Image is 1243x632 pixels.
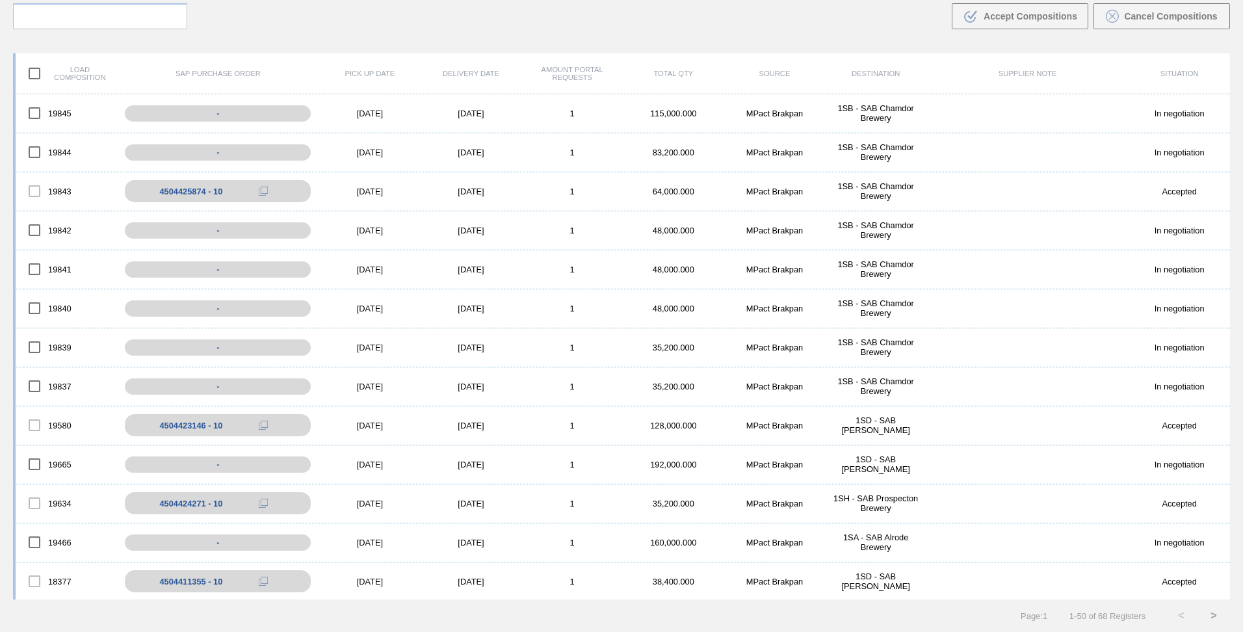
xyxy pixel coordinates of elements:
div: [DATE] [319,538,421,547]
div: 18377 [16,568,117,595]
div: 128,000.000 [623,421,724,430]
div: 64,000.000 [623,187,724,196]
div: MPact Brakpan [724,577,826,586]
div: Amount Portal Requests [521,66,623,81]
div: 1 [521,421,623,430]
div: MPact Brakpan [724,148,826,157]
div: 1SB - SAB Chamdor Brewery [825,259,926,279]
div: 1 [521,382,623,391]
div: 1SB - SAB Chamdor Brewery [825,337,926,357]
div: 160,000.000 [623,538,724,547]
div: [DATE] [421,304,522,313]
div: - [125,300,311,317]
div: In negotiation [1129,265,1230,274]
div: [DATE] [319,109,421,118]
div: In negotiation [1129,109,1230,118]
div: MPact Brakpan [724,187,826,196]
div: - [125,339,311,356]
div: 35,200.000 [623,382,724,391]
div: [DATE] [421,109,522,118]
div: - [125,261,311,278]
div: Pick up Date [319,70,421,77]
div: [DATE] [421,538,522,547]
div: 1 [521,148,623,157]
div: 19839 [16,334,117,361]
div: - [125,105,311,122]
div: 19466 [16,529,117,556]
div: 19845 [16,99,117,127]
div: 1 [521,109,623,118]
div: 1SB - SAB Chamdor Brewery [825,142,926,162]
div: 1 [521,460,623,469]
div: 19634 [16,490,117,517]
div: 1SD - SAB Rosslyn Brewery [825,415,926,435]
div: 1 [521,538,623,547]
div: Load composition [16,60,117,87]
div: 1SB - SAB Chamdor Brewery [825,181,926,201]
div: [DATE] [421,265,522,274]
div: Total Qty [623,70,724,77]
div: Accepted [1129,187,1230,196]
span: Accept Compositions [984,11,1077,21]
div: 1SD - SAB Rosslyn Brewery [825,454,926,474]
div: [DATE] [421,226,522,235]
div: MPact Brakpan [724,499,826,508]
div: [DATE] [319,148,421,157]
div: 19665 [16,451,117,478]
div: 1 [521,499,623,508]
div: 1SB - SAB Chamdor Brewery [825,298,926,318]
div: 1 [521,265,623,274]
div: MPact Brakpan [724,109,826,118]
button: > [1197,599,1230,632]
div: SAP Purchase Order [117,70,319,77]
div: [DATE] [319,343,421,352]
div: Source [724,70,826,77]
div: 19837 [16,373,117,400]
div: [DATE] [319,187,421,196]
div: 1SH - SAB Prospecton Brewery [825,494,926,513]
div: [DATE] [421,577,522,586]
div: 4504425874 - 10 [159,187,222,196]
div: 1 [521,304,623,313]
div: 83,200.000 [623,148,724,157]
div: 35,200.000 [623,499,724,508]
div: 19844 [16,138,117,166]
div: - [125,378,311,395]
div: [DATE] [421,148,522,157]
div: [DATE] [319,460,421,469]
button: Cancel Compositions [1093,3,1230,29]
span: Page : 1 [1021,611,1047,621]
div: 4504423146 - 10 [159,421,222,430]
div: MPact Brakpan [724,538,826,547]
div: [DATE] [319,577,421,586]
div: - [125,534,311,551]
div: Copy [250,573,276,589]
div: 35,200.000 [623,343,724,352]
div: MPact Brakpan [724,265,826,274]
div: 19580 [16,412,117,439]
div: - [125,222,311,239]
span: 1 - 50 of 68 Registers [1067,611,1145,621]
div: 48,000.000 [623,304,724,313]
div: MPact Brakpan [724,343,826,352]
div: Accepted [1129,577,1230,586]
button: < [1165,599,1197,632]
div: [DATE] [319,304,421,313]
div: In negotiation [1129,226,1230,235]
div: MPact Brakpan [724,382,826,391]
div: 1SD - SAB Rosslyn Brewery [825,572,926,591]
span: Cancel Compositions [1124,11,1217,21]
div: 192,000.000 [623,460,724,469]
div: 4504411355 - 10 [159,577,222,586]
div: 4504424271 - 10 [159,499,222,508]
div: - [125,456,311,473]
div: 1SB - SAB Chamdor Brewery [825,103,926,123]
div: Copy [250,183,276,199]
div: Delivery Date [421,70,522,77]
div: 1 [521,577,623,586]
div: Supplier Note [926,70,1129,77]
div: MPact Brakpan [724,421,826,430]
div: [DATE] [319,421,421,430]
div: Destination [825,70,926,77]
div: [DATE] [319,265,421,274]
